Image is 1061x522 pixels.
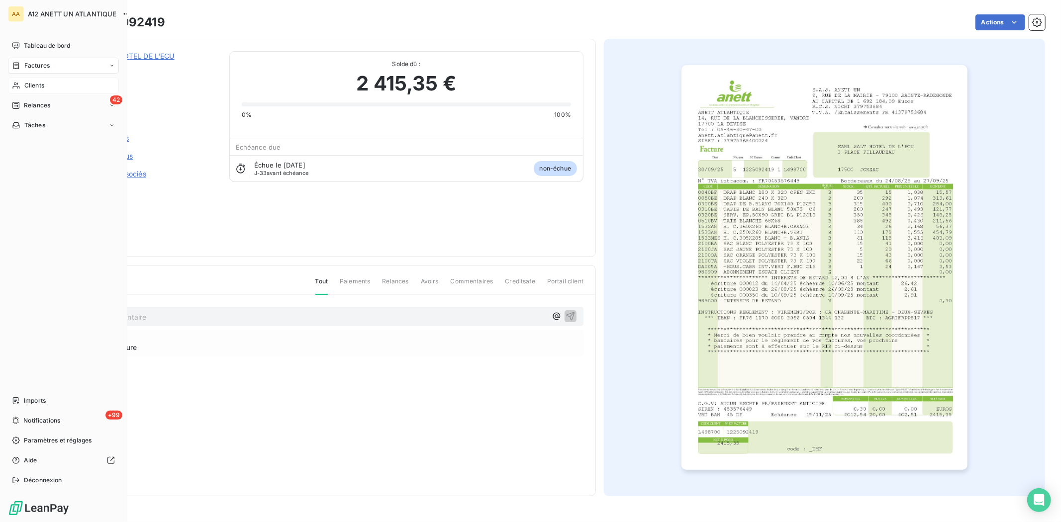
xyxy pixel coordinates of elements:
span: Relances [24,101,50,110]
span: J-33 [254,170,267,176]
span: Aide [24,456,37,465]
img: invoice_thumbnail [681,65,967,470]
span: Déconnexion [24,476,62,485]
span: Tout [315,277,328,295]
div: Open Intercom Messenger [1027,488,1051,512]
img: Logo LeanPay [8,500,70,516]
span: 42 [110,95,122,104]
div: AA [8,6,24,22]
span: Paiements [340,277,370,294]
h3: 1225092419 [93,13,165,31]
span: Relances [382,277,408,294]
span: Paramètres et réglages [24,436,92,445]
span: +99 [105,411,122,420]
button: Actions [975,14,1025,30]
span: avant échéance [254,170,309,176]
span: Solde dû : [242,60,571,69]
span: Tâches [24,121,45,130]
span: Avoirs [421,277,439,294]
span: Commentaires [451,277,493,294]
span: 100% [554,110,571,119]
span: Creditsafe [505,277,535,294]
span: Clients [24,81,44,90]
span: 0% [242,110,252,119]
span: Portail client [547,277,583,294]
span: Factures [24,61,50,70]
span: 2 415,35 € [357,69,457,98]
a: Aide [8,452,119,468]
span: Imports [24,396,46,405]
span: C120498700 [78,63,217,71]
span: Tableau de bord [24,41,70,50]
span: A12 ANETT UN ATLANTIQUE [28,10,116,18]
span: Échéance due [236,143,281,151]
span: Notifications [23,416,60,425]
span: Échue le [DATE] [254,161,305,169]
span: non-échue [534,161,577,176]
